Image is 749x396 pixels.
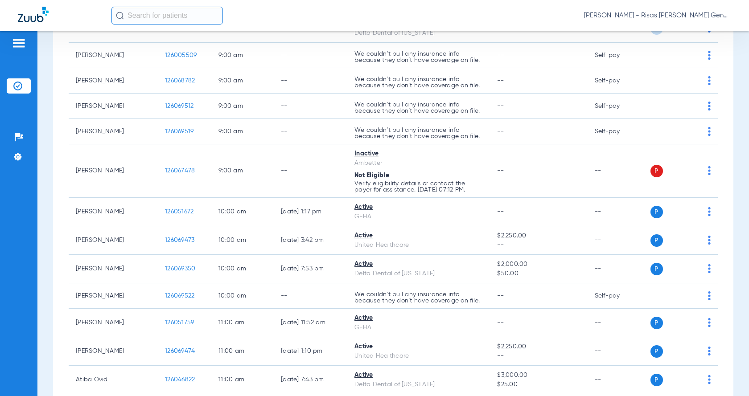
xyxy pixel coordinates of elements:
[211,309,274,337] td: 11:00 AM
[165,237,194,243] span: 126069473
[274,309,347,337] td: [DATE] 11:52 AM
[354,102,483,114] p: We couldn’t pull any insurance info because they don’t have coverage on file.
[69,68,158,94] td: [PERSON_NAME]
[497,128,504,135] span: --
[497,342,580,351] span: $2,250.00
[354,231,483,241] div: Active
[650,206,663,218] span: P
[354,172,389,179] span: Not Eligible
[708,291,711,300] img: group-dot-blue.svg
[274,94,347,119] td: --
[354,269,483,278] div: Delta Dental of [US_STATE]
[69,43,158,68] td: [PERSON_NAME]
[69,337,158,366] td: [PERSON_NAME]
[354,159,483,168] div: Ambetter
[650,345,663,358] span: P
[211,144,274,198] td: 9:00 AM
[116,12,124,20] img: Search Icon
[354,127,483,139] p: We couldn’t pull any insurance info because they don’t have coverage on file.
[497,103,504,109] span: --
[69,144,158,198] td: [PERSON_NAME]
[354,342,483,351] div: Active
[497,319,504,326] span: --
[354,291,483,304] p: We couldn’t pull any insurance info because they don’t have coverage on file.
[111,7,223,24] input: Search for patients
[274,226,347,255] td: [DATE] 3:42 PM
[69,309,158,337] td: [PERSON_NAME]
[354,149,483,159] div: Inactive
[497,167,504,174] span: --
[708,347,711,355] img: group-dot-blue.svg
[497,351,580,361] span: --
[588,226,648,255] td: --
[354,51,483,63] p: We couldn’t pull any insurance info because they don’t have coverage on file.
[588,144,648,198] td: --
[708,264,711,273] img: group-dot-blue.svg
[211,337,274,366] td: 11:00 AM
[497,371,580,380] span: $3,000.00
[211,198,274,226] td: 10:00 AM
[708,102,711,110] img: group-dot-blue.svg
[497,241,580,250] span: --
[497,269,580,278] span: $50.00
[165,293,194,299] span: 126069522
[354,323,483,332] div: GEHA
[211,283,274,309] td: 10:00 AM
[165,376,195,383] span: 126046822
[588,283,648,309] td: Self-pay
[354,180,483,193] p: Verify eligibility details or contact the payer for assistance. [DATE] 07:12 PM.
[274,119,347,144] td: --
[354,380,483,389] div: Delta Dental of [US_STATE]
[588,68,648,94] td: Self-pay
[274,366,347,394] td: [DATE] 7:43 PM
[165,103,193,109] span: 126069512
[211,255,274,283] td: 10:00 AM
[650,317,663,329] span: P
[354,314,483,323] div: Active
[354,29,483,38] div: Delta Dental of [US_STATE]
[211,94,274,119] td: 9:00 AM
[588,198,648,226] td: --
[708,51,711,60] img: group-dot-blue.svg
[18,7,49,22] img: Zuub Logo
[650,263,663,275] span: P
[497,52,504,58] span: --
[704,353,749,396] div: Chat Widget
[708,76,711,85] img: group-dot-blue.svg
[588,337,648,366] td: --
[650,165,663,177] span: P
[165,348,195,354] span: 126069474
[588,366,648,394] td: --
[354,260,483,269] div: Active
[274,144,347,198] td: --
[165,52,197,58] span: 126005509
[69,119,158,144] td: [PERSON_NAME]
[584,11,731,20] span: [PERSON_NAME] - Risas [PERSON_NAME] General
[588,94,648,119] td: Self-pay
[274,255,347,283] td: [DATE] 7:53 PM
[354,76,483,89] p: We couldn’t pull any insurance info because they don’t have coverage on file.
[497,260,580,269] span: $2,000.00
[497,380,580,389] span: $25.00
[354,212,483,221] div: GEHA
[69,198,158,226] td: [PERSON_NAME]
[588,309,648,337] td: --
[165,265,195,272] span: 126069350
[274,198,347,226] td: [DATE] 1:17 PM
[165,78,195,84] span: 126068782
[165,128,193,135] span: 126069519
[354,241,483,250] div: United Healthcare
[274,43,347,68] td: --
[274,337,347,366] td: [DATE] 1:10 PM
[708,207,711,216] img: group-dot-blue.svg
[211,68,274,94] td: 9:00 AM
[650,234,663,247] span: P
[211,43,274,68] td: 9:00 AM
[497,78,504,84] span: --
[588,43,648,68] td: Self-pay
[588,255,648,283] td: --
[12,38,26,49] img: hamburger-icon
[497,231,580,241] span: $2,250.00
[274,68,347,94] td: --
[588,119,648,144] td: Self-pay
